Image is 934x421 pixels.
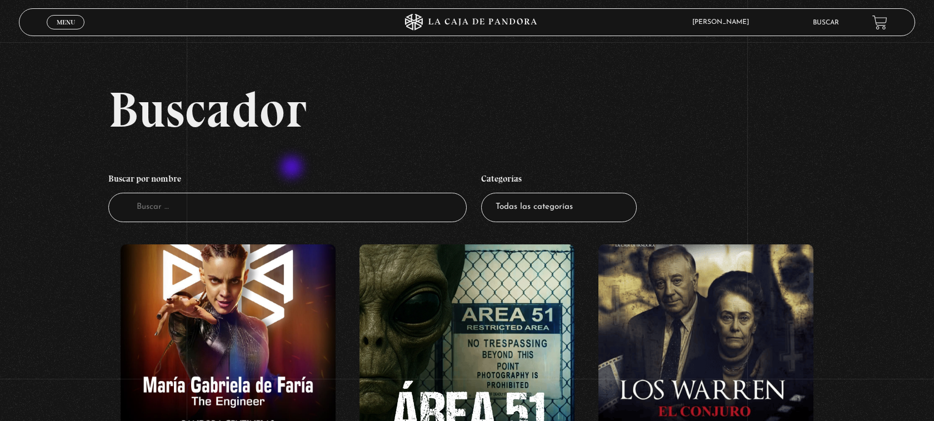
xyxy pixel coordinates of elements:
span: [PERSON_NAME] [687,19,760,26]
h2: Buscador [108,84,915,134]
span: Cerrar [53,28,79,36]
h4: Categorías [481,168,637,193]
a: View your shopping cart [872,15,887,30]
h4: Buscar por nombre [108,168,467,193]
a: Buscar [813,19,839,26]
span: Menu [57,19,75,26]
